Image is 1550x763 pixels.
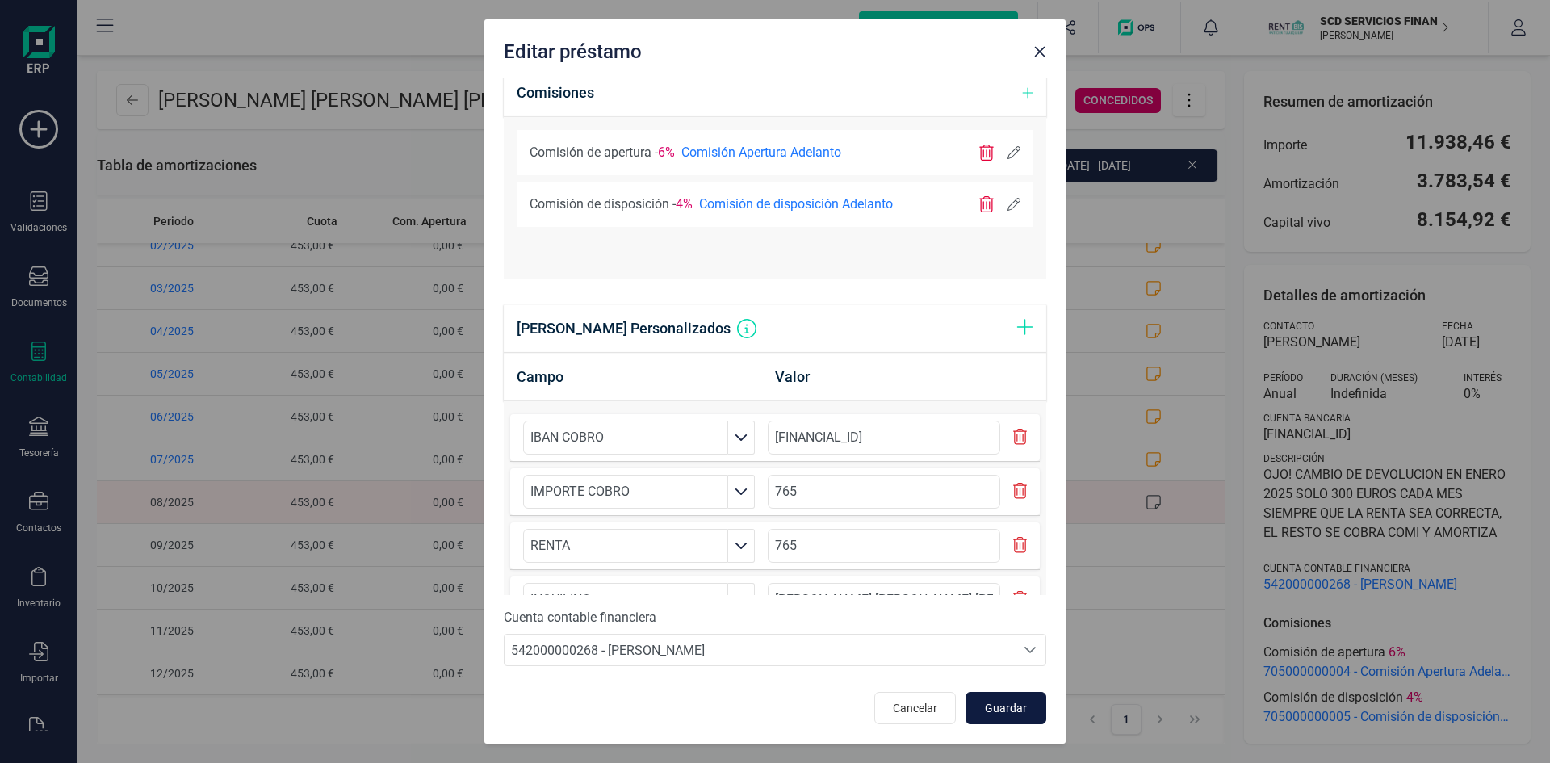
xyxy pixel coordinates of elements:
[1015,635,1045,665] div: Seleccione una cuenta
[658,143,675,162] span: 6%
[517,82,594,104] h6: Comisiones
[497,32,1027,65] div: Editar préstamo
[966,692,1046,724] button: Guardar
[893,700,937,716] span: Cancelar
[517,317,731,340] h6: [PERSON_NAME] Personalizados
[504,608,656,627] label: Cuenta contable financiera
[523,475,728,509] input: Campo
[530,143,658,162] span: Comisión de apertura -
[511,643,705,658] span: 542000000268 - [PERSON_NAME]
[530,195,676,214] span: Comisión de disposición -
[676,195,693,214] span: 4%
[768,475,999,509] input: Valor
[984,700,1028,716] span: Guardar
[681,143,966,162] span: Comisión Apertura Adelanto
[523,583,728,617] input: Campo
[768,421,999,455] input: Valor
[523,421,728,455] input: Campo
[768,529,999,563] input: Valor
[699,195,966,214] span: Comisión de disposición Adelanto
[874,692,956,724] button: Cancelar
[523,529,728,563] input: Campo
[768,583,999,617] input: Valor
[517,366,775,388] h6: Campo
[775,366,1033,388] h6: Valor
